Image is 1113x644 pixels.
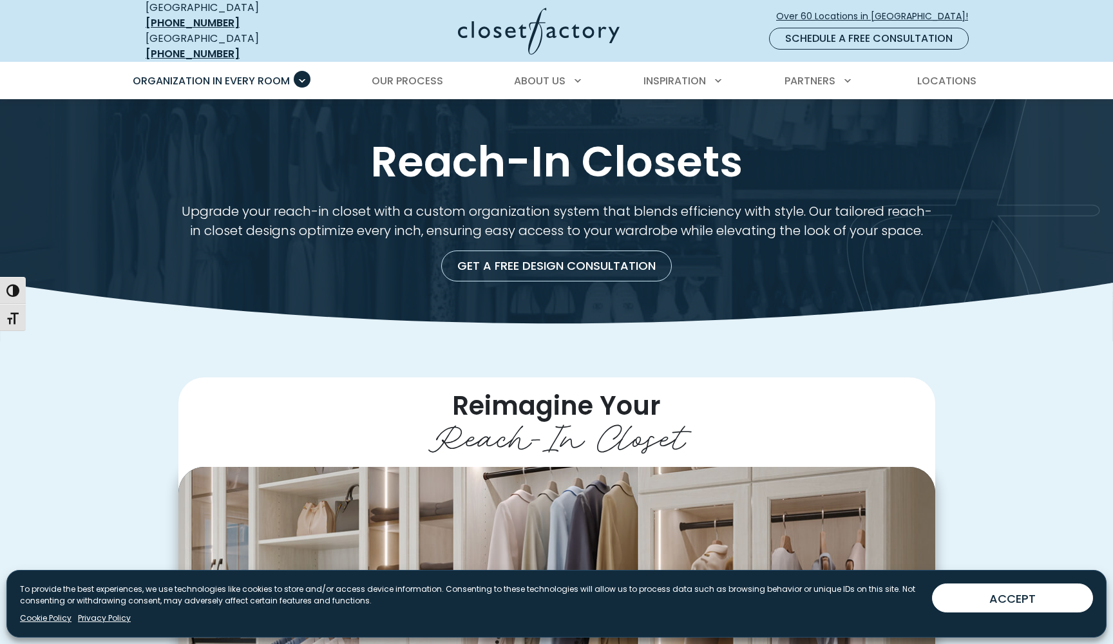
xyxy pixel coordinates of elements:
[643,73,706,88] span: Inspiration
[20,612,71,624] a: Cookie Policy
[514,73,566,88] span: About Us
[458,8,620,55] img: Closet Factory Logo
[441,251,672,281] a: Get a Free Design Consultation
[917,73,976,88] span: Locations
[20,583,922,607] p: To provide the best experiences, we use technologies like cookies to store and/or access device i...
[78,612,131,624] a: Privacy Policy
[146,31,332,62] div: [GEOGRAPHIC_DATA]
[769,28,969,50] a: Schedule a Free Consultation
[785,73,835,88] span: Partners
[143,137,970,186] h1: Reach-In Closets
[372,73,443,88] span: Our Process
[452,388,661,424] span: Reimagine Your
[124,63,989,99] nav: Primary Menu
[428,408,685,460] span: Reach-In Closet
[133,73,290,88] span: Organization in Every Room
[932,583,1093,612] button: ACCEPT
[178,202,935,240] p: Upgrade your reach-in closet with a custom organization system that blends efficiency with style....
[146,15,240,30] a: [PHONE_NUMBER]
[146,46,240,61] a: [PHONE_NUMBER]
[775,5,979,28] a: Over 60 Locations in [GEOGRAPHIC_DATA]!
[776,10,978,23] span: Over 60 Locations in [GEOGRAPHIC_DATA]!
